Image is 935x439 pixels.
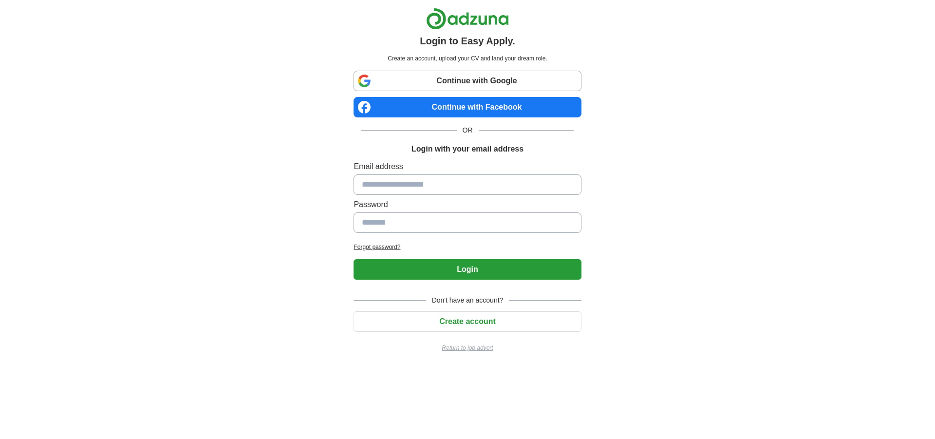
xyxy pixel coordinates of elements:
[354,71,581,91] a: Continue with Google
[354,259,581,280] button: Login
[426,295,509,305] span: Don't have an account?
[354,317,581,325] a: Create account
[354,161,581,172] label: Email address
[354,97,581,117] a: Continue with Facebook
[411,143,524,155] h1: Login with your email address
[354,344,581,352] a: Return to job advert
[457,125,479,135] span: OR
[420,34,515,48] h1: Login to Easy Apply.
[426,8,509,30] img: Adzuna logo
[355,54,579,63] p: Create an account, upload your CV and land your dream role.
[354,311,581,332] button: Create account
[354,243,581,251] a: Forgot password?
[354,199,581,210] label: Password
